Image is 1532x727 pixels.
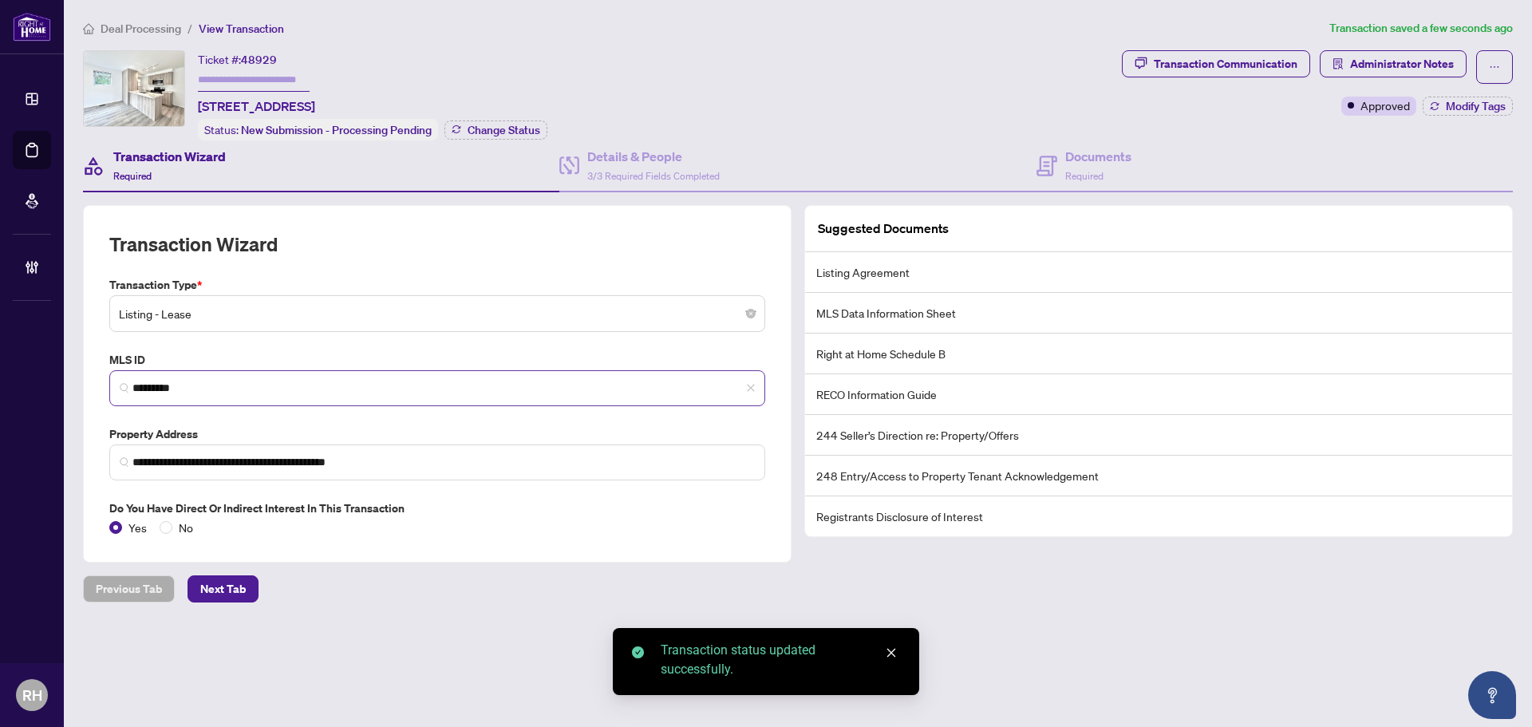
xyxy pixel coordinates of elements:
[1423,97,1513,116] button: Modify Tags
[746,383,756,393] span: close
[109,351,765,369] label: MLS ID
[1122,50,1310,77] button: Transaction Communication
[468,124,540,136] span: Change Status
[198,50,277,69] div: Ticket #:
[83,23,94,34] span: home
[805,374,1512,415] li: RECO Information Guide
[109,231,278,257] h2: Transaction Wizard
[1065,147,1131,166] h4: Documents
[587,147,720,166] h4: Details & People
[22,684,42,706] span: RH
[661,641,900,679] div: Transaction status updated successfully.
[13,12,51,41] img: logo
[113,147,226,166] h4: Transaction Wizard
[122,519,153,536] span: Yes
[241,123,432,137] span: New Submission - Processing Pending
[805,334,1512,374] li: Right at Home Schedule B
[805,456,1512,496] li: 248 Entry/Access to Property Tenant Acknowledgement
[199,22,284,36] span: View Transaction
[805,252,1512,293] li: Listing Agreement
[200,576,246,602] span: Next Tab
[188,575,259,603] button: Next Tab
[587,170,720,182] span: 3/3 Required Fields Completed
[241,53,277,67] span: 48929
[1446,101,1506,112] span: Modify Tags
[1489,61,1500,73] span: ellipsis
[83,575,175,603] button: Previous Tab
[1320,50,1467,77] button: Administrator Notes
[1350,51,1454,77] span: Administrator Notes
[805,415,1512,456] li: 244 Seller’s Direction re: Property/Offers
[1333,58,1344,69] span: solution
[1468,671,1516,719] button: Open asap
[198,119,438,140] div: Status:
[109,276,765,294] label: Transaction Type
[632,646,644,658] span: check-circle
[109,425,765,443] label: Property Address
[119,298,756,329] span: Listing - Lease
[120,457,129,467] img: search_icon
[172,519,199,536] span: No
[109,500,765,517] label: Do you have direct or indirect interest in this transaction
[1065,170,1104,182] span: Required
[805,293,1512,334] li: MLS Data Information Sheet
[84,51,184,126] img: IMG-N12348641_1.jpg
[444,121,547,140] button: Change Status
[1360,97,1410,114] span: Approved
[198,97,315,116] span: [STREET_ADDRESS]
[113,170,152,182] span: Required
[886,647,897,658] span: close
[746,309,756,318] span: close-circle
[1154,51,1297,77] div: Transaction Communication
[120,383,129,393] img: search_icon
[805,496,1512,536] li: Registrants Disclosure of Interest
[818,219,949,239] article: Suggested Documents
[882,644,900,662] a: Close
[188,19,192,38] li: /
[101,22,181,36] span: Deal Processing
[1329,19,1513,38] article: Transaction saved a few seconds ago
